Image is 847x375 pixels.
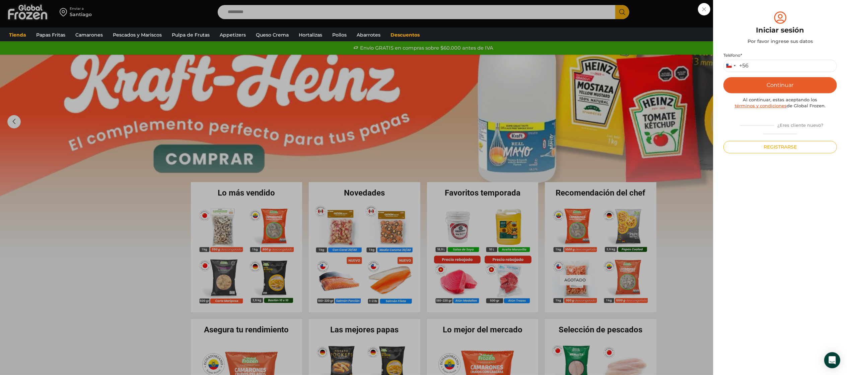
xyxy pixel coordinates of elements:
[72,29,106,41] a: Camarones
[724,60,749,72] button: Selected country
[723,25,837,35] div: Iniciar sesión
[353,29,384,41] a: Abarrotes
[723,77,837,93] button: Continuar
[110,29,165,41] a: Pescados y Mariscos
[295,29,326,41] a: Hortalizas
[723,38,837,45] div: Por favor ingrese sus datos
[387,29,423,41] a: Descuentos
[723,141,837,153] button: Registrarse
[6,29,29,41] a: Tienda
[168,29,213,41] a: Pulpa de Frutas
[33,29,69,41] a: Papas Fritas
[739,62,749,69] div: +56
[773,10,788,25] img: tabler-icon-user-circle.svg
[723,97,837,109] div: Al continuar, estas aceptando los de Global Frozen.
[329,29,350,41] a: Pollos
[824,352,840,368] div: Open Intercom Messenger
[723,53,837,58] label: Teléfono
[216,29,249,41] a: Appetizers
[735,103,787,108] a: términos y condiciones
[723,120,837,137] div: ¿Eres cliente nuevo?
[253,29,292,41] a: Queso Crema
